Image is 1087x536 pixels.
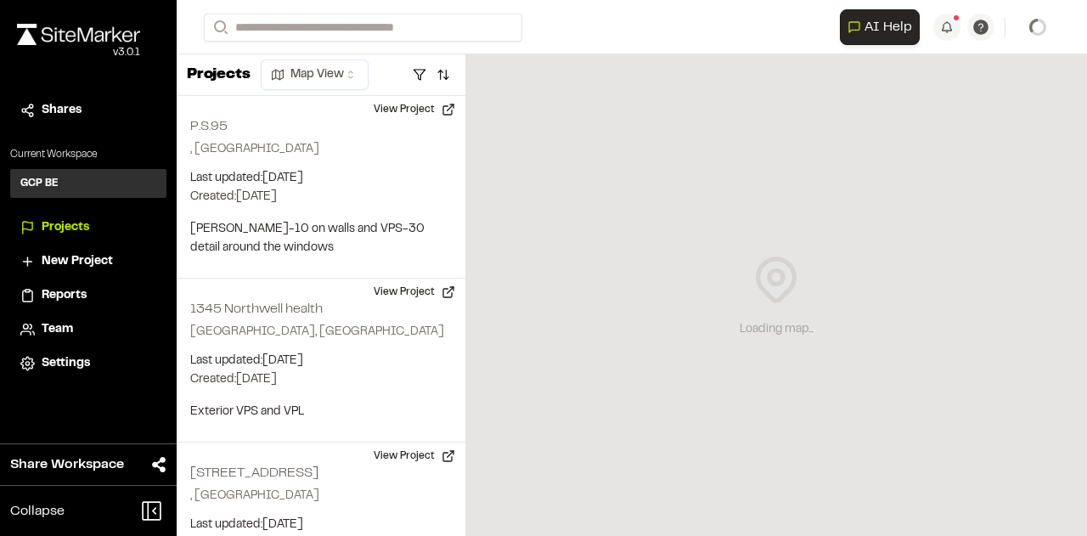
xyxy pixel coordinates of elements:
[10,501,65,522] span: Collapse
[20,101,156,120] a: Shares
[363,96,465,123] button: View Project
[42,252,113,271] span: New Project
[190,169,452,188] p: Last updated: [DATE]
[20,320,156,339] a: Team
[190,352,452,370] p: Last updated: [DATE]
[363,279,465,306] button: View Project
[17,45,140,60] div: Oh geez...please don't...
[42,286,87,305] span: Reports
[20,252,156,271] a: New Project
[190,303,323,315] h2: 1345 Northwell health
[190,323,452,341] p: [GEOGRAPHIC_DATA], [GEOGRAPHIC_DATA]
[187,64,251,87] p: Projects
[865,17,912,37] span: AI Help
[20,176,59,191] h3: GCP BE
[840,9,920,45] button: Open AI Assistant
[204,14,234,42] button: Search
[190,487,452,505] p: , [GEOGRAPHIC_DATA]
[17,24,140,45] img: rebrand.png
[190,220,452,257] p: [PERSON_NAME]-10 on walls and VPS-30 detail around the windows
[10,147,166,162] p: Current Workspace
[190,121,228,133] h2: P.S.95
[42,320,73,339] span: Team
[20,286,156,305] a: Reports
[10,454,124,475] span: Share Workspace
[42,354,90,373] span: Settings
[42,101,82,120] span: Shares
[190,370,452,389] p: Created: [DATE]
[20,218,156,237] a: Projects
[190,403,452,421] p: Exterior VPS and VPL
[363,443,465,470] button: View Project
[740,320,814,339] div: Loading map...
[840,9,926,45] div: Open AI Assistant
[190,140,452,159] p: , [GEOGRAPHIC_DATA]
[190,467,318,479] h2: [STREET_ADDRESS]
[20,354,156,373] a: Settings
[42,218,89,237] span: Projects
[190,516,452,534] p: Last updated: [DATE]
[190,188,452,206] p: Created: [DATE]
